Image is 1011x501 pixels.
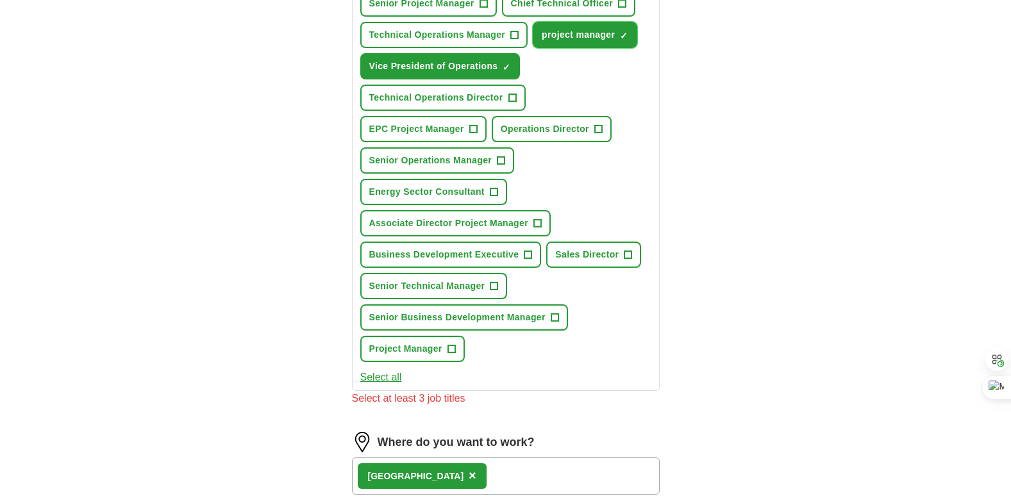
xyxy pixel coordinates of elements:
span: Operations Director [501,122,589,136]
button: Technical Operations Director [360,85,526,111]
span: Sales Director [555,248,619,261]
button: Associate Director Project Manager [360,210,551,236]
span: ✓ [620,31,628,41]
button: Sales Director [546,242,641,268]
button: Project Manager [360,336,465,362]
span: Energy Sector Consultant [369,185,485,199]
label: Where do you want to work? [378,434,535,451]
span: Associate Director Project Manager [369,217,528,230]
span: Senior Operations Manager [369,154,492,167]
span: EPC Project Manager [369,122,464,136]
span: Senior Business Development Manager [369,311,546,324]
img: location.png [352,432,372,452]
button: Senior Technical Manager [360,273,508,299]
span: ✓ [503,62,510,72]
button: Select all [360,370,402,385]
span: Vice President of Operations [369,60,498,73]
button: Technical Operations Manager [360,22,528,48]
span: Technical Operations Manager [369,28,506,42]
span: Project Manager [369,342,442,356]
span: Business Development Executive [369,248,519,261]
span: × [469,468,476,482]
button: Senior Business Development Manager [360,304,568,331]
button: Energy Sector Consultant [360,179,507,205]
span: project manager [542,28,615,42]
span: Technical Operations Director [369,91,503,104]
button: × [469,466,476,486]
div: [GEOGRAPHIC_DATA] [368,470,464,483]
button: Business Development Executive [360,242,542,268]
button: project manager✓ [533,22,637,48]
div: Select at least 3 job titles [352,391,660,406]
button: Senior Operations Manager [360,147,515,174]
button: Operations Director [492,116,612,142]
button: Vice President of Operations✓ [360,53,521,79]
button: EPC Project Manager [360,116,487,142]
span: Senior Technical Manager [369,279,485,293]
